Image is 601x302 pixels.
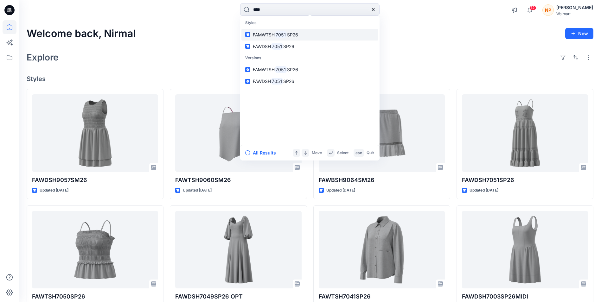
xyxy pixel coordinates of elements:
[253,67,275,72] span: FAMWTSH
[241,41,378,52] a: FAWDSH7051SP26
[319,211,445,288] a: FAWTSH7041SP26
[367,150,374,156] p: Quit
[40,187,68,194] p: Updated [DATE]
[241,29,378,41] a: FAMWTSH7051SP26
[319,292,445,301] p: FAWTSH7041SP26
[462,292,588,301] p: FAWDSH7003SP26MIDI
[319,94,445,172] a: FAWBSH9064SM26
[462,176,588,185] p: FAWDSH7051SP26
[32,292,158,301] p: FAWTSH7050SP26
[337,150,348,156] p: Select
[462,94,588,172] a: FAWDSH7051SP26
[241,52,378,64] p: Versions
[32,211,158,288] a: FAWTSH7050SP26
[175,211,301,288] a: FAWDSH7049SP26 OPT
[27,52,59,62] h2: Explore
[355,150,362,156] p: esc
[245,149,280,157] button: All Results
[253,79,271,84] span: FAWDSH
[283,79,294,84] span: SP26
[271,43,283,50] mark: 7051
[326,187,355,194] p: Updated [DATE]
[287,32,298,37] span: SP26
[253,32,275,37] span: FAMWTSH
[275,66,287,73] mark: 7051
[32,176,158,185] p: FAWDSH9057SM26
[183,187,212,194] p: Updated [DATE]
[529,5,536,10] span: 12
[556,4,593,11] div: [PERSON_NAME]
[275,31,287,38] mark: 7051
[32,94,158,172] a: FAWDSH9057SM26
[271,78,283,85] mark: 7051
[283,44,294,49] span: SP26
[27,28,136,40] h2: Welcome back, Nirmal
[241,75,378,87] a: FAWDSH7051SP26
[253,44,271,49] span: FAWDSH
[241,64,378,75] a: FAMWTSH7051SP26
[556,11,593,16] div: Walmart
[241,17,378,29] p: Styles
[175,94,301,172] a: FAWTSH9060SM26
[470,187,498,194] p: Updated [DATE]
[287,67,298,72] span: SP26
[565,28,593,39] button: New
[462,211,588,288] a: FAWDSH7003SP26MIDI
[542,4,554,16] div: NP
[175,176,301,185] p: FAWTSH9060SM26
[312,150,322,156] p: Move
[27,75,593,83] h4: Styles
[319,176,445,185] p: FAWBSH9064SM26
[175,292,301,301] p: FAWDSH7049SP26 OPT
